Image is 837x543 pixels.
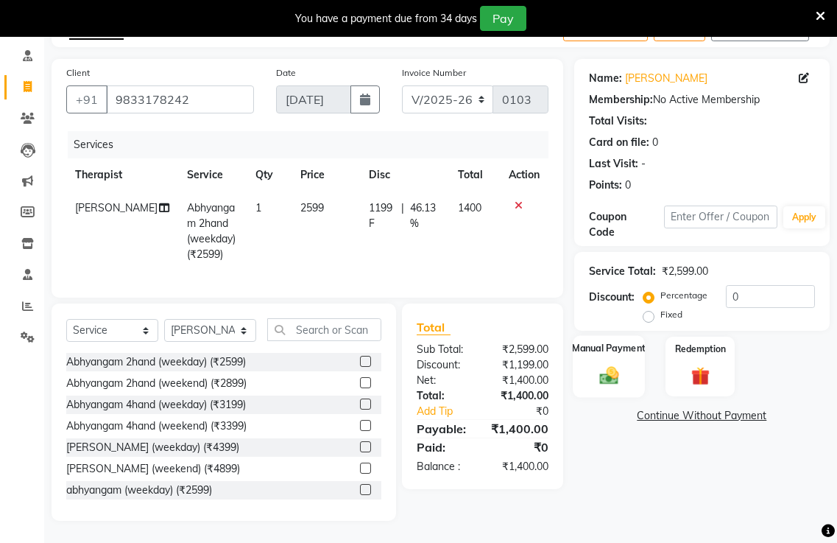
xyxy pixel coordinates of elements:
span: Total [417,320,451,335]
div: Abhyangam 2hand (weekend) (₹2899) [66,376,247,391]
div: Discount: [406,357,482,373]
span: Abhyangam 2hand (weekday) (₹2599) [187,201,236,261]
label: Invoice Number [402,66,466,80]
th: Disc [360,158,449,192]
div: ₹1,400.00 [482,388,559,404]
div: You have a payment due from 34 days [295,11,477,27]
div: ₹1,400.00 [482,459,559,474]
span: | [401,200,404,231]
div: Abhyangam 2hand (weekday) (₹2599) [66,354,246,370]
div: Card on file: [589,135,649,150]
div: abhyangam (weekday) (₹2599) [66,483,212,498]
label: Percentage [660,289,707,302]
div: Sub Total: [406,342,482,357]
span: 2599 [300,201,324,214]
div: ₹1,199.00 [482,357,559,373]
th: Qty [247,158,292,192]
th: Price [292,158,360,192]
div: ₹0 [482,438,559,456]
button: +91 [66,85,107,113]
div: Points: [589,178,622,193]
div: Total: [406,388,482,404]
label: Date [276,66,296,80]
div: 0 [625,178,631,193]
div: Name: [589,71,622,86]
div: Paid: [406,438,482,456]
div: Payable: [406,420,480,438]
th: Service [178,158,247,192]
a: Add Tip [406,404,495,419]
div: ₹2,599.00 [482,342,559,357]
input: Search or Scan [267,318,381,341]
div: Last Visit: [589,156,638,172]
div: Service Total: [589,264,656,279]
div: Abhyangam 4hand (weekday) (₹3199) [66,397,246,413]
div: [PERSON_NAME] (weekday) (₹4399) [66,440,239,455]
div: Discount: [589,290,635,305]
a: Continue Without Payment [577,408,827,424]
span: 1 [255,201,261,214]
button: Pay [480,6,526,31]
button: Apply [783,206,825,228]
span: 1199 F [369,200,395,231]
div: [PERSON_NAME] (weekend) (₹4899) [66,461,240,477]
div: Services [68,131,559,158]
div: Balance : [406,459,482,474]
span: 46.13 % [410,200,440,231]
th: Action [500,158,548,192]
div: ₹1,400.00 [480,420,559,438]
div: ₹2,599.00 [662,264,708,279]
input: Search by Name/Mobile/Email/Code [106,85,254,113]
div: Coupon Code [589,209,664,240]
div: Net: [406,373,482,388]
div: ₹0 [495,404,559,419]
div: Abhyangam 4hand (weekend) (₹3399) [66,418,247,434]
div: 0 [652,135,658,150]
div: - [641,156,646,172]
input: Enter Offer / Coupon Code [664,206,777,228]
label: Fixed [660,308,682,321]
div: Membership: [589,92,653,108]
div: Total Visits: [589,113,647,129]
div: No Active Membership [589,92,815,108]
img: _cash.svg [593,364,624,386]
th: Therapist [66,158,178,192]
label: Redemption [675,343,726,356]
label: Manual Payment [572,341,646,355]
span: [PERSON_NAME] [75,201,158,214]
div: ₹1,400.00 [482,373,559,388]
span: 1400 [458,201,481,214]
img: _gift.svg [685,365,716,388]
a: [PERSON_NAME] [625,71,707,86]
th: Total [449,158,500,192]
label: Client [66,66,90,80]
